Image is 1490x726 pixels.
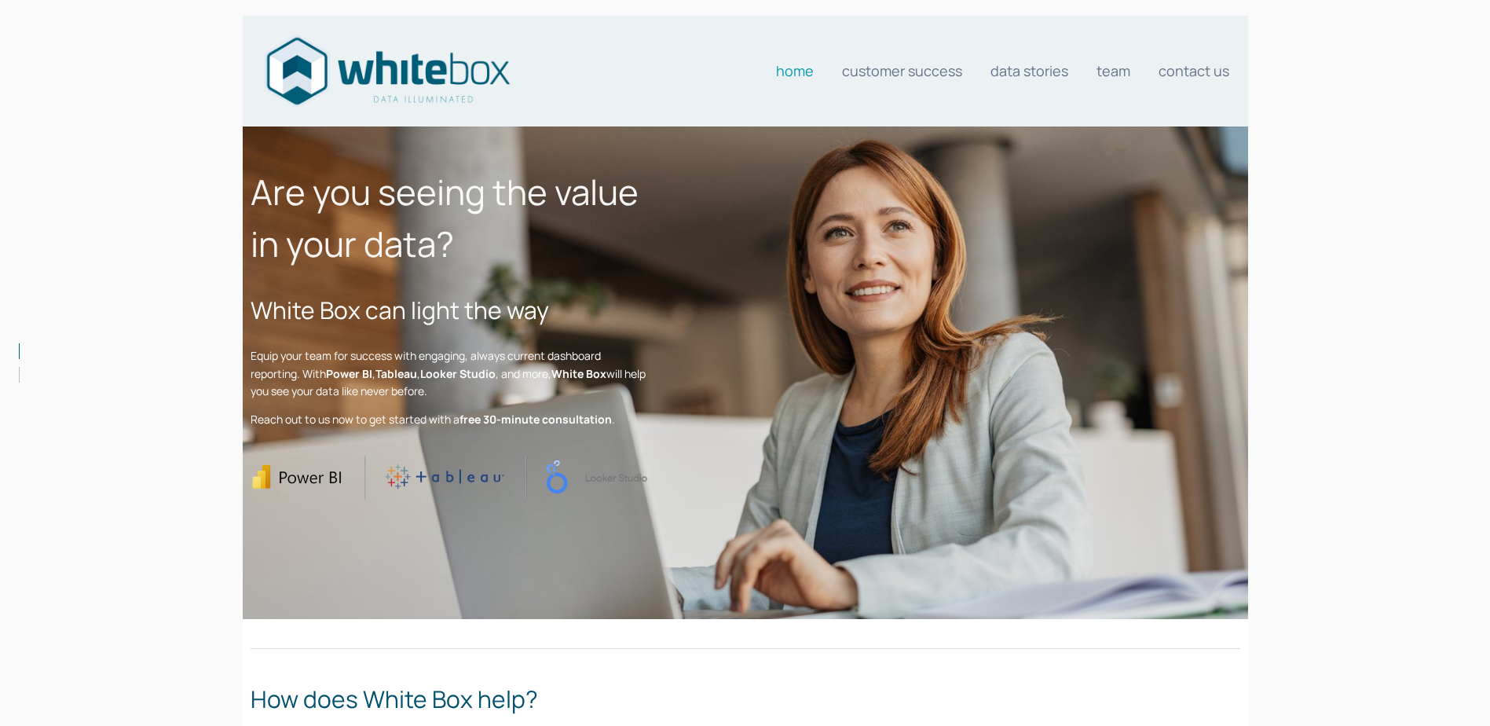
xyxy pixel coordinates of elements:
[251,681,1240,717] h2: How does White Box help?
[1159,55,1229,86] a: Contact us
[326,366,372,381] strong: Power BI
[375,366,417,381] strong: Tableau
[251,292,647,328] h2: White Box can light the way
[990,55,1068,86] a: Data stories
[251,411,647,428] p: Reach out to us now to get started with a .
[420,366,496,381] strong: Looker Studio
[551,366,606,381] strong: White Box
[251,166,647,269] h1: Are you seeing the value in your data?
[1096,55,1130,86] a: Team
[459,412,612,427] strong: free 30-minute consultation
[251,347,647,400] p: Equip your team for success with engaging, always current dashboard reporting. With , , , and mor...
[1012,166,1240,580] iframe: Form 0
[842,55,962,86] a: Customer Success
[262,32,513,110] img: Data consultants
[776,55,814,86] a: Home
